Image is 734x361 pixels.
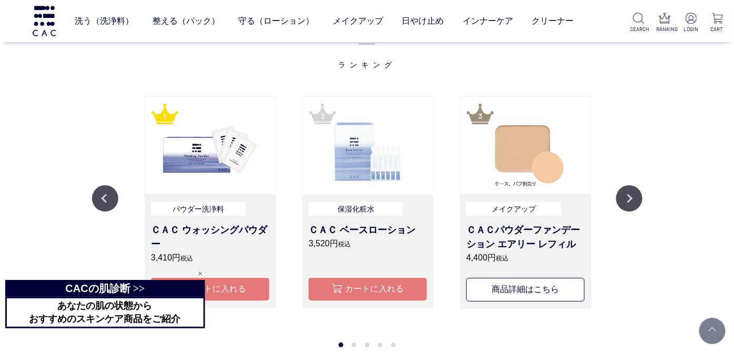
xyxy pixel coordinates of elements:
[391,343,396,347] button: 5 of 2
[151,278,269,300] button: カートに入れる
[682,13,699,33] a: LOGIN
[309,278,427,300] button: カートに入れる
[151,202,246,216] p: パウダー洗浄料
[682,25,699,33] p: LOGIN
[461,97,591,194] img: ＣＡＣパウダーファンデーション エアリー レフィル
[151,252,269,264] p: 3,410円
[466,278,585,302] button: 商品詳細はこちら
[309,202,427,265] a: 保湿化粧水 ＣＡＣ ベースローション 3,520円税込
[466,252,585,264] p: 4,400円
[463,6,513,35] a: インナーケア
[630,13,647,33] a: SEARCH
[339,343,343,347] button: 1 of 2
[365,343,370,347] button: 3 of 2
[709,13,726,33] a: CART
[466,202,561,216] p: メイクアップ
[532,6,574,35] a: クリーナー
[309,237,427,250] p: 3,520円
[338,240,351,248] span: 税込
[145,97,276,194] img: ＣＡＣウォッシングパウダー
[309,202,403,216] p: 保湿化粧水
[151,202,269,265] a: パウダー洗浄料 ＣＡＣ ウォッシングパウダー 3,410円税込
[180,255,193,262] span: 税込
[656,13,673,33] a: RANKING
[92,185,118,212] button: Previous
[630,25,647,33] p: SEARCH
[496,255,508,262] span: 税込
[238,6,314,35] a: 守る（ローション）
[151,223,269,252] h3: ＣＡＣ ウォッシングパウダー
[152,6,220,35] a: 整える（パック）
[616,185,643,212] button: Next
[466,202,585,265] a: メイクアップ ＣＡＣパウダーファンデーション エアリー レフィル 4,400円税込
[656,25,673,33] p: RANKING
[31,6,57,36] img: logo
[75,6,134,35] a: 洗う（洗浄料）
[466,223,585,252] h3: ＣＡＣパウダーファンデーション エアリー レフィル
[709,25,726,33] p: CART
[309,223,427,237] h3: ＣＡＣ ベースローション
[378,343,383,347] button: 4 of 2
[352,343,356,347] button: 2 of 2
[303,97,433,194] img: ＣＡＣ ベースローション
[402,6,444,35] a: 日やけ止め
[333,6,383,35] a: メイクアップ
